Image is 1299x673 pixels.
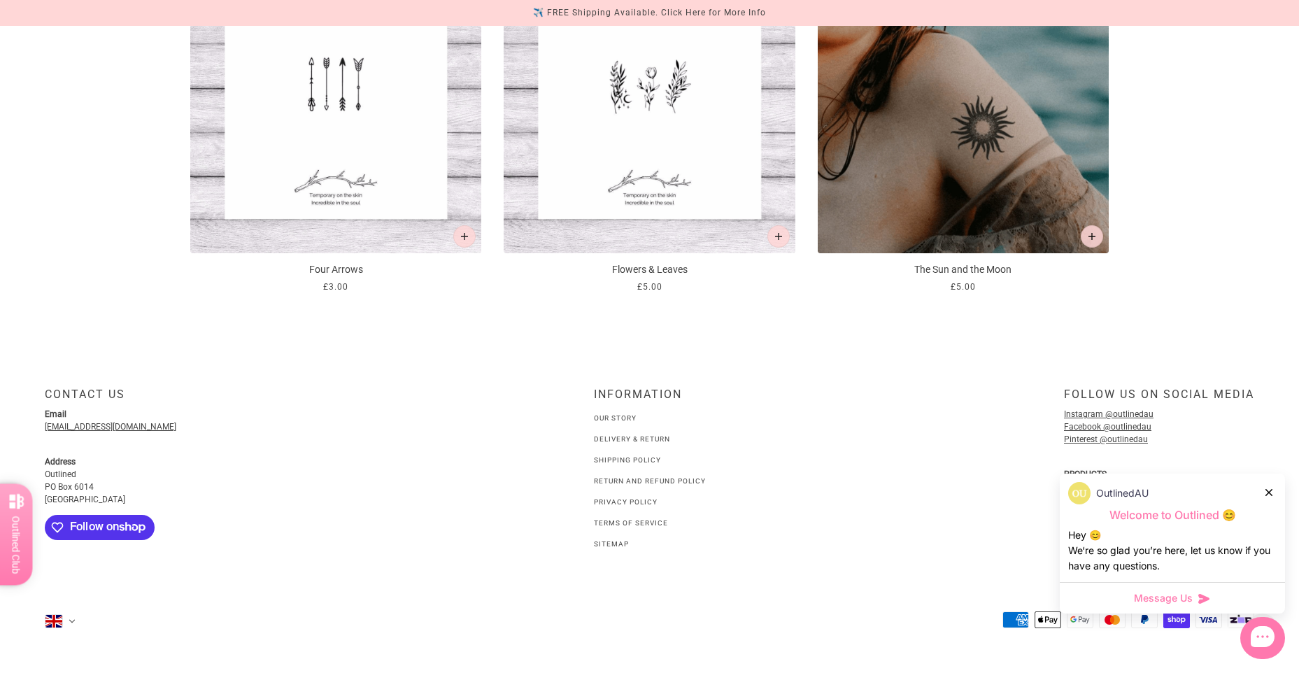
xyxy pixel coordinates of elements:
[594,498,658,506] a: Privacy Policy
[818,262,1109,277] p: The Sun and the Moon
[1064,434,1148,444] a: Pinterest @outlinedau
[594,388,706,412] div: INFORMATION
[637,280,662,295] span: £5.00
[594,519,668,527] a: Terms of Service
[594,477,706,485] a: Return and Refund Policy
[504,262,795,277] p: Flowers & Leaves
[1081,225,1103,248] button: Add to cart
[323,280,348,295] span: £3.00
[1068,508,1277,523] p: Welcome to Outlined 😊
[1064,422,1151,432] a: Facebook @outlinedau
[1064,409,1154,419] a: Instagram @outlinedau
[45,457,76,467] strong: Address
[45,422,176,432] a: [EMAIL_ADDRESS][DOMAIN_NAME]
[594,540,629,548] a: Sitemap
[1134,591,1193,605] span: Message Us
[45,455,325,506] p: Outlined PO Box 6014 [GEOGRAPHIC_DATA]
[951,280,976,295] span: £5.00
[1096,486,1149,501] p: OutlinedAU
[1064,469,1107,479] strong: PRODUCTS
[533,6,766,20] div: ✈️ FREE Shipping Available. Click Here for More Info
[45,409,66,419] strong: Email
[594,456,661,464] a: Shipping Policy
[1068,482,1091,504] img: data:image/png;base64,iVBORw0KGgoAAAANSUhEUgAAACQAAAAkCAYAAADhAJiYAAAAAXNSR0IArs4c6QAAAXhJREFUWEd...
[594,435,670,443] a: Delivery & Return
[45,388,433,412] div: Contact Us
[453,225,476,248] button: Add to cart
[1228,611,1254,628] img: “zip
[45,614,76,628] button: United Kingdom
[594,414,637,422] a: Our Story
[190,262,481,277] p: Four Arrows
[767,225,790,248] button: Add to cart
[1068,527,1277,574] div: Hey 😊 We‘re so glad you’re here, let us know if you have any questions.
[1064,388,1254,412] div: Follow us on social media
[594,410,706,551] ul: Navigation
